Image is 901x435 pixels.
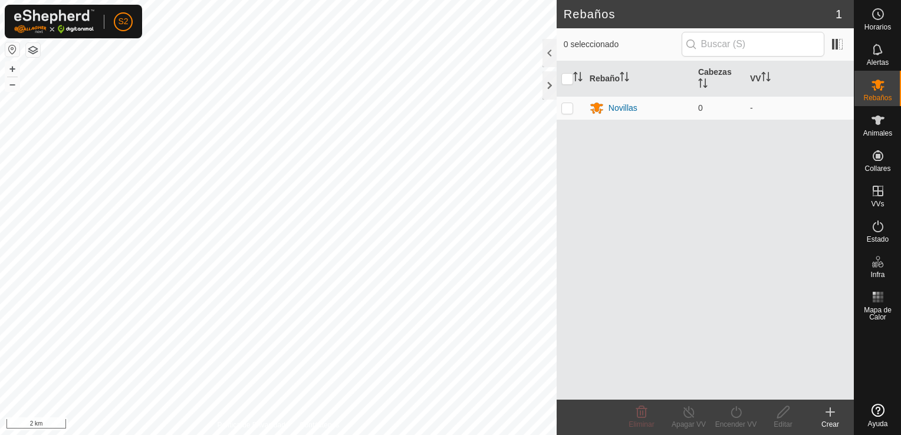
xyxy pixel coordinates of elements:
p-sorticon: Activar para ordenar [761,74,771,83]
div: Crear [807,419,854,430]
button: Restablecer Mapa [5,42,19,57]
button: Capas del Mapa [26,43,40,57]
div: Encender VV [712,419,759,430]
button: – [5,77,19,91]
span: Alertas [867,59,889,66]
span: Rebaños [863,94,892,101]
p-sorticon: Activar para ordenar [698,80,708,90]
span: 1 [836,5,842,23]
span: Eliminar [629,420,654,429]
span: VVs [871,200,884,207]
input: Buscar (S) [682,32,824,57]
h2: Rebaños [564,7,836,21]
a: Ayuda [854,399,901,432]
span: Infra [870,271,884,278]
th: VV [745,61,854,97]
a: Contáctenos [300,420,339,430]
th: Cabezas [693,61,745,97]
p-sorticon: Activar para ordenar [620,74,629,83]
span: Ayuda [868,420,888,427]
div: Apagar VV [665,419,712,430]
span: Animales [863,130,892,137]
a: Política de Privacidad [217,420,285,430]
span: Estado [867,236,889,243]
button: + [5,62,19,76]
th: Rebaño [585,61,693,97]
span: 0 [698,103,703,113]
img: Logo Gallagher [14,9,94,34]
span: 0 seleccionado [564,38,682,51]
span: Mapa de Calor [857,307,898,321]
td: - [745,96,854,120]
div: Editar [759,419,807,430]
span: S2 [118,15,128,28]
p-sorticon: Activar para ordenar [573,74,583,83]
span: Collares [864,165,890,172]
span: Horarios [864,24,891,31]
div: Novillas [609,102,637,114]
